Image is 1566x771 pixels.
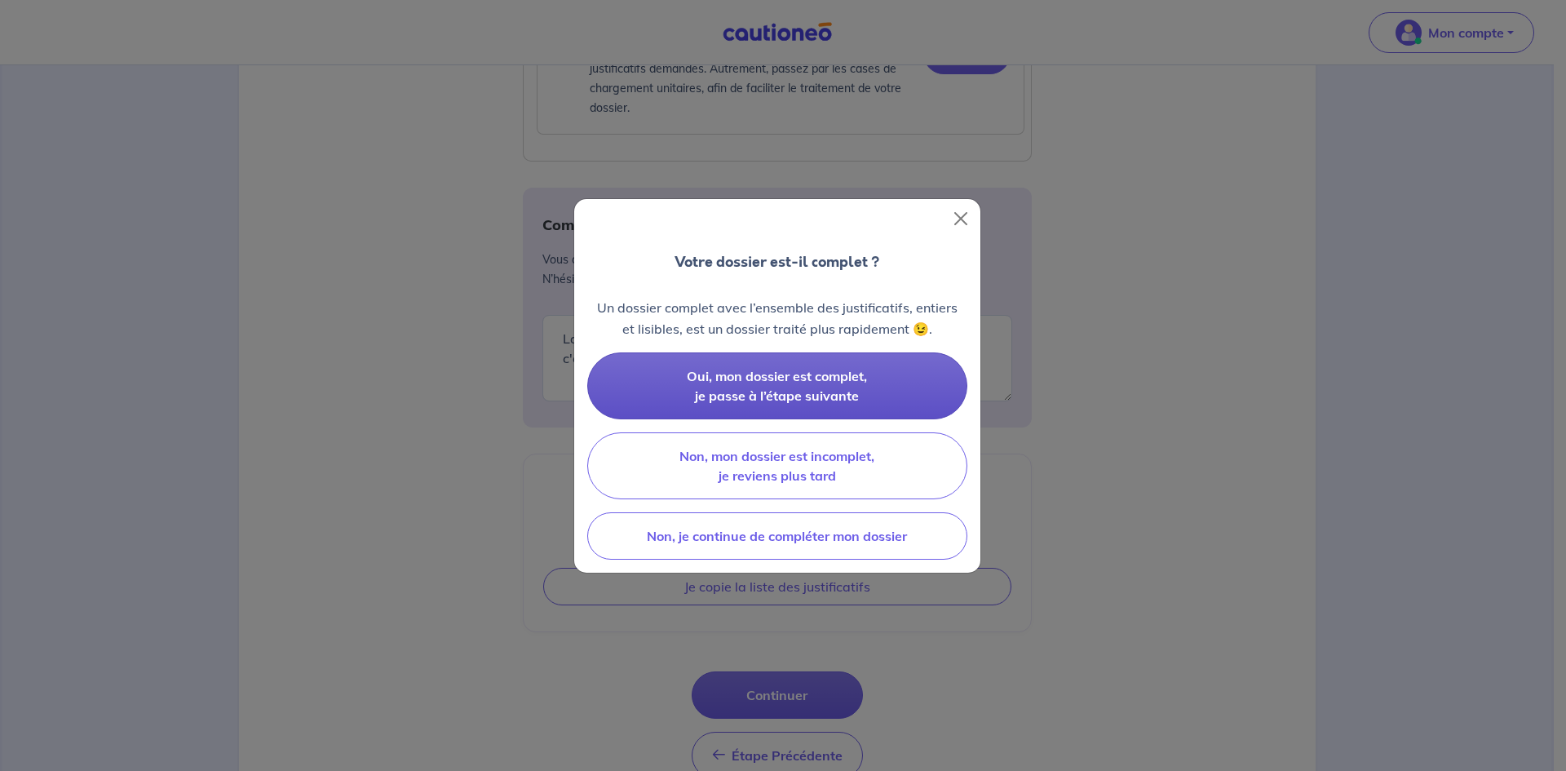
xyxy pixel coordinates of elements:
span: Oui, mon dossier est complet, je passe à l’étape suivante [687,368,867,404]
button: Oui, mon dossier est complet, je passe à l’étape suivante [587,352,967,419]
p: Un dossier complet avec l’ensemble des justificatifs, entiers et lisibles, est un dossier traité ... [587,297,967,339]
p: Votre dossier est-il complet ? [675,251,879,273]
span: Non, je continue de compléter mon dossier [647,528,907,544]
button: Non, je continue de compléter mon dossier [587,512,967,560]
button: Close [948,206,974,232]
span: Non, mon dossier est incomplet, je reviens plus tard [679,448,874,484]
button: Non, mon dossier est incomplet, je reviens plus tard [587,432,967,499]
